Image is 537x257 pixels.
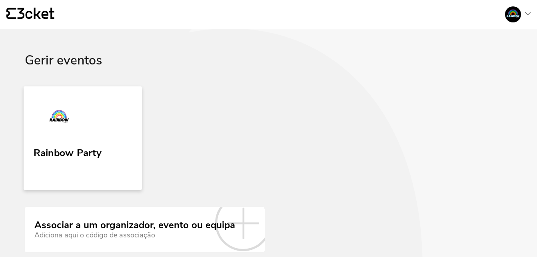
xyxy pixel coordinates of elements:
g: {' '} [6,8,16,19]
a: {' '} [6,8,54,21]
a: Associar a um organizador, evento ou equipa Adiciona aqui o código de associação [25,207,265,252]
div: Rainbow Party [34,144,102,159]
div: Adiciona aqui o código de associação [34,231,235,239]
div: Gerir eventos [25,53,512,87]
a: Rainbow Party Rainbow Party [24,86,142,190]
img: Rainbow Party [34,99,87,136]
div: Associar a um organizador, evento ou equipa [34,220,235,231]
